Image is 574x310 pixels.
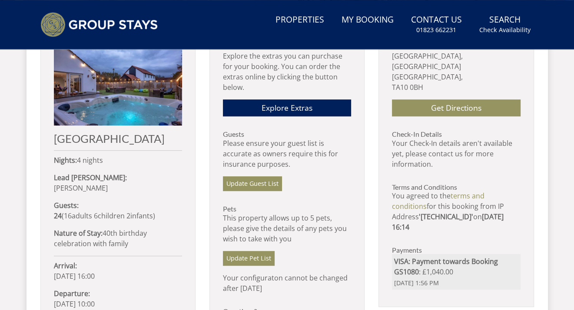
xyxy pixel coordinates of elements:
p: Explore the extras you can purchase for your booking. You can order the extras online by clicking... [223,51,351,92]
img: An image of 'PALOOZA LAND' [54,43,182,125]
a: terms and conditions [392,191,484,211]
a: Explore Extras [223,99,351,116]
strong: VISA: Payment towards Booking GS1080 [394,257,498,277]
small: Check Availability [479,26,531,34]
p: You agreed to the for this booking from IP Address on [392,191,520,232]
h2: [GEOGRAPHIC_DATA] [54,132,182,145]
p: [DATE] 16:00 [54,261,182,281]
strong: Nights: [54,155,77,165]
p: Your Check-In details aren't available yet, please contact us for more information. [392,138,520,169]
a: Properties [272,10,328,30]
span: ( ) [54,211,155,221]
img: Group Stays [40,12,158,37]
strong: Arrival: [54,261,77,270]
p: Please ensure your guest list is accurate as owners require this for insurance purposes. [223,138,351,169]
span: s [149,211,153,221]
p: Your configuraton cannot be changed after [DATE] [223,273,351,294]
span: 16 [64,211,72,221]
span: infant [125,211,153,221]
h3: Terms and Conditions [392,183,520,191]
strong: 24 [54,211,62,221]
span: child [92,211,125,221]
p: This property allows up to 5 pets, please give the details of any pets you wish to take with you [223,213,351,244]
span: ren [113,211,125,221]
strong: Nature of Stay: [54,228,103,238]
strong: Departure: [54,289,90,298]
span: s [89,211,92,221]
h3: Check-In Details [392,130,520,138]
a: Update Guest List [223,176,282,191]
strong: '[TECHNICAL_ID]' [419,212,473,221]
span: [DATE] 1:56 PM [394,278,518,288]
small: 01823 662231 [416,26,456,34]
p: 4 nights [54,155,182,165]
p: [DATE] 10:00 [54,288,182,309]
li: : £1,040.00 [392,254,520,290]
span: 2 [126,211,130,221]
a: My Booking [338,10,397,30]
a: Get Directions [392,99,520,116]
h3: Guests [223,130,351,138]
a: Contact Us01823 662231 [408,10,465,39]
p: 40th birthday celebration with family [54,228,182,249]
a: [GEOGRAPHIC_DATA] [54,43,182,145]
strong: [DATE] 16:14 [392,212,504,232]
a: SearchCheck Availability [476,10,534,39]
h3: Payments [392,246,520,254]
p: [GEOGRAPHIC_DATA], [GEOGRAPHIC_DATA] [GEOGRAPHIC_DATA], TA10 0BH [392,51,520,92]
span: 6 [94,211,98,221]
strong: Guests: [54,201,79,210]
h3: Pets [223,205,351,213]
a: Update Pet List [223,251,275,266]
span: adult [64,211,92,221]
strong: Lead [PERSON_NAME]: [54,173,127,182]
span: [PERSON_NAME] [54,183,108,193]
